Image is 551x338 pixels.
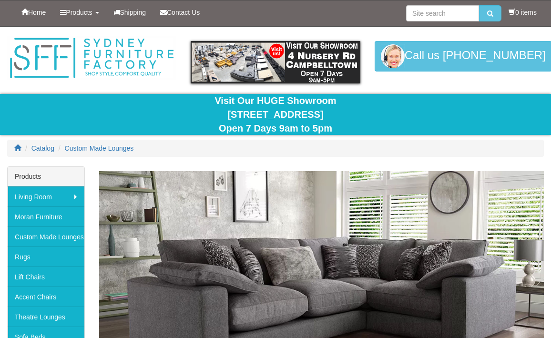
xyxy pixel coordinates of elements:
a: Theatre Lounges [8,307,84,327]
img: Sydney Furniture Factory [7,36,176,80]
div: Visit Our HUGE Showroom [STREET_ADDRESS] Open 7 Days 9am to 5pm [7,94,544,135]
div: Products [8,167,84,186]
a: Custom Made Lounges [8,226,84,246]
span: Products [66,9,92,16]
span: Contact Us [167,9,200,16]
a: Catalog [31,144,54,152]
a: Accent Chairs [8,287,84,307]
a: Contact Us [153,0,207,24]
li: 0 items [509,8,537,17]
a: Living Room [8,186,84,206]
a: Lift Chairs [8,266,84,287]
span: Home [28,9,46,16]
a: Products [53,0,106,24]
a: Custom Made Lounges [65,144,134,152]
img: showroom.gif [191,41,360,83]
a: Moran Furniture [8,206,84,226]
a: Shipping [106,0,153,24]
a: Rugs [8,246,84,266]
input: Site search [406,5,479,21]
span: Shipping [120,9,146,16]
a: Home [14,0,53,24]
